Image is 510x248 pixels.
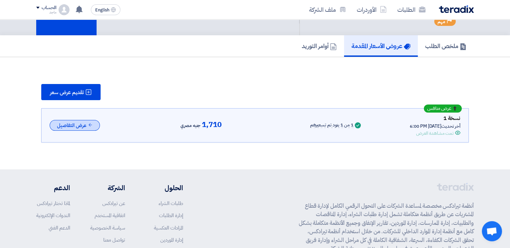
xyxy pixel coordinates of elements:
a: المزادات العكسية [154,224,183,232]
button: عرض التفاصيل [50,120,100,131]
span: English [95,8,109,12]
a: ملف الشركة [304,2,351,17]
div: أخر تحديث [DATE] 6:00 PM [410,123,460,130]
span: 1,710 [202,121,222,129]
a: سياسة الخصوصية [90,224,125,232]
a: إدارة الطلبات [159,212,183,219]
li: الحلول [145,183,183,193]
a: عن تيرادكس [102,200,125,207]
h5: ملخص الطلب [425,42,466,50]
div: نسخة 1 [410,114,460,123]
h5: أوامر التوريد [302,42,337,50]
h5: عروض الأسعار المقدمة [351,42,410,50]
a: تواصل معنا [103,236,125,244]
img: profile_test.png [59,4,69,15]
li: الشركة [90,183,125,193]
a: الندوات الإلكترونية [36,212,70,219]
a: الأوردرات [351,2,392,17]
div: تمت مشاهدة العرض [416,130,454,137]
div: 1 من 1 بنود تم تسعيرهم [310,123,353,128]
span: عرض منافس [427,106,451,111]
span: مهم [438,18,445,25]
span: تقديم عرض سعر [50,90,84,95]
div: ماجد [36,10,56,14]
div: Open chat [482,221,502,241]
button: تقديم عرض سعر [41,84,101,100]
a: عروض الأسعار المقدمة [344,35,418,57]
a: اتفاقية المستخدم [95,212,125,219]
a: طلبات الشراء [159,200,183,207]
li: الدعم [36,183,70,193]
button: English [91,4,120,15]
a: لماذا تختار تيرادكس [37,200,70,207]
img: Teradix logo [439,5,474,13]
a: إدارة الموردين [160,236,183,244]
div: الحساب [42,5,56,11]
span: جنيه مصري [180,122,201,130]
a: الدعم الفني [49,224,70,232]
a: ملخص الطلب [418,35,474,57]
a: أوامر التوريد [294,35,344,57]
a: الطلبات [392,2,431,17]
